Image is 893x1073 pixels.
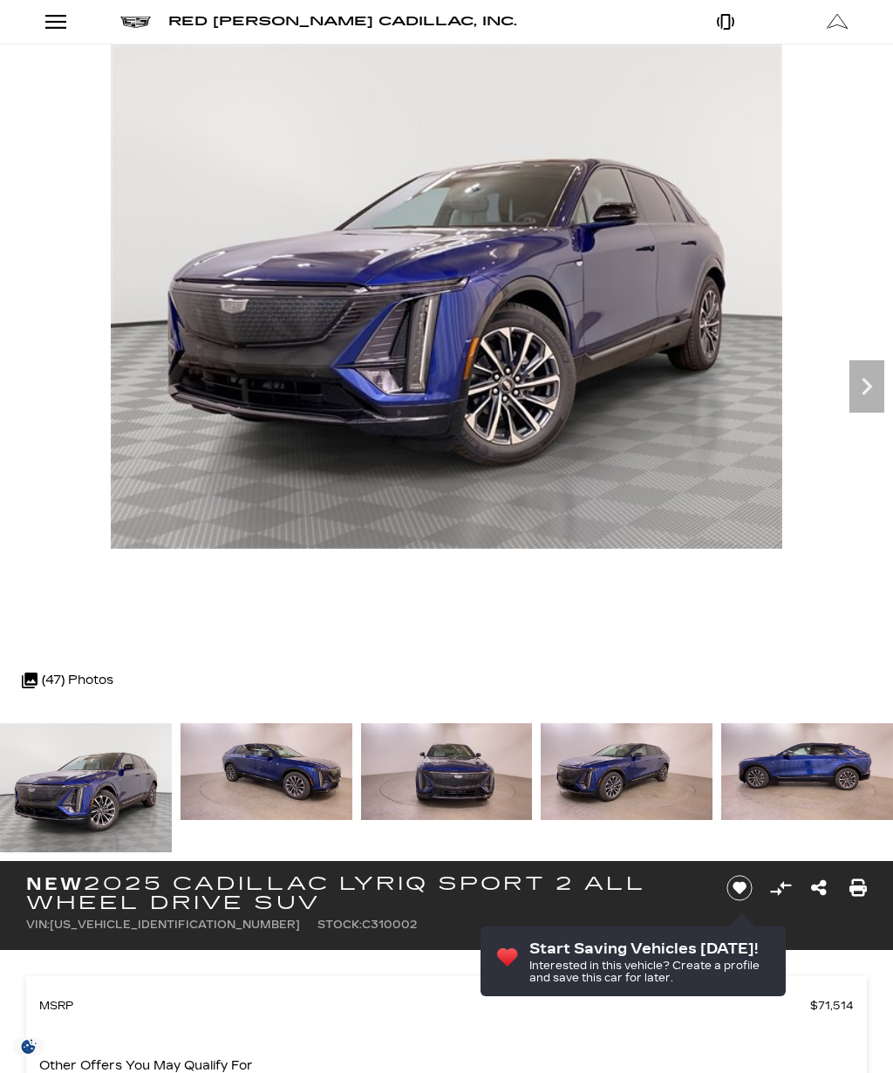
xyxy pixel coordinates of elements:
[361,723,533,820] img: New 2025 Opulent Blue Metallic Cadillac Sport 2 image 3
[811,876,827,900] a: Share this New 2025 Cadillac LYRIQ Sport 2 All Wheel Drive SUV
[26,919,50,931] span: VIN:
[849,360,884,413] div: Next
[168,10,517,34] a: Red [PERSON_NAME] Cadillac, Inc.
[9,1037,49,1056] section: Click to Open Cookie Consent Modal
[362,919,417,931] span: C310002
[767,875,794,901] button: Compare Vehicle
[13,660,122,701] div: (47) Photos
[120,10,151,34] a: Cadillac logo
[317,919,362,931] span: Stock:
[541,723,712,820] img: New 2025 Opulent Blue Metallic Cadillac Sport 2 image 4
[26,873,84,894] strong: New
[50,919,300,931] span: [US_VEHICLE_IDENTIFICATION_NUMBER]
[720,874,759,902] button: Save vehicle
[26,874,701,912] h1: 2025 Cadillac LYRIQ Sport 2 All Wheel Drive SUV
[39,994,854,1018] a: MSRP $71,514
[181,723,352,820] img: New 2025 Opulent Blue Metallic Cadillac Sport 2 image 2
[168,14,517,29] span: Red [PERSON_NAME] Cadillac, Inc.
[849,876,867,900] a: Print this New 2025 Cadillac LYRIQ Sport 2 All Wheel Drive SUV
[120,17,151,28] img: Cadillac logo
[39,994,810,1018] span: MSRP
[810,994,854,1018] span: $71,514
[721,723,893,820] img: New 2025 Opulent Blue Metallic Cadillac Sport 2 image 5
[9,1037,49,1056] img: Opt-Out Icon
